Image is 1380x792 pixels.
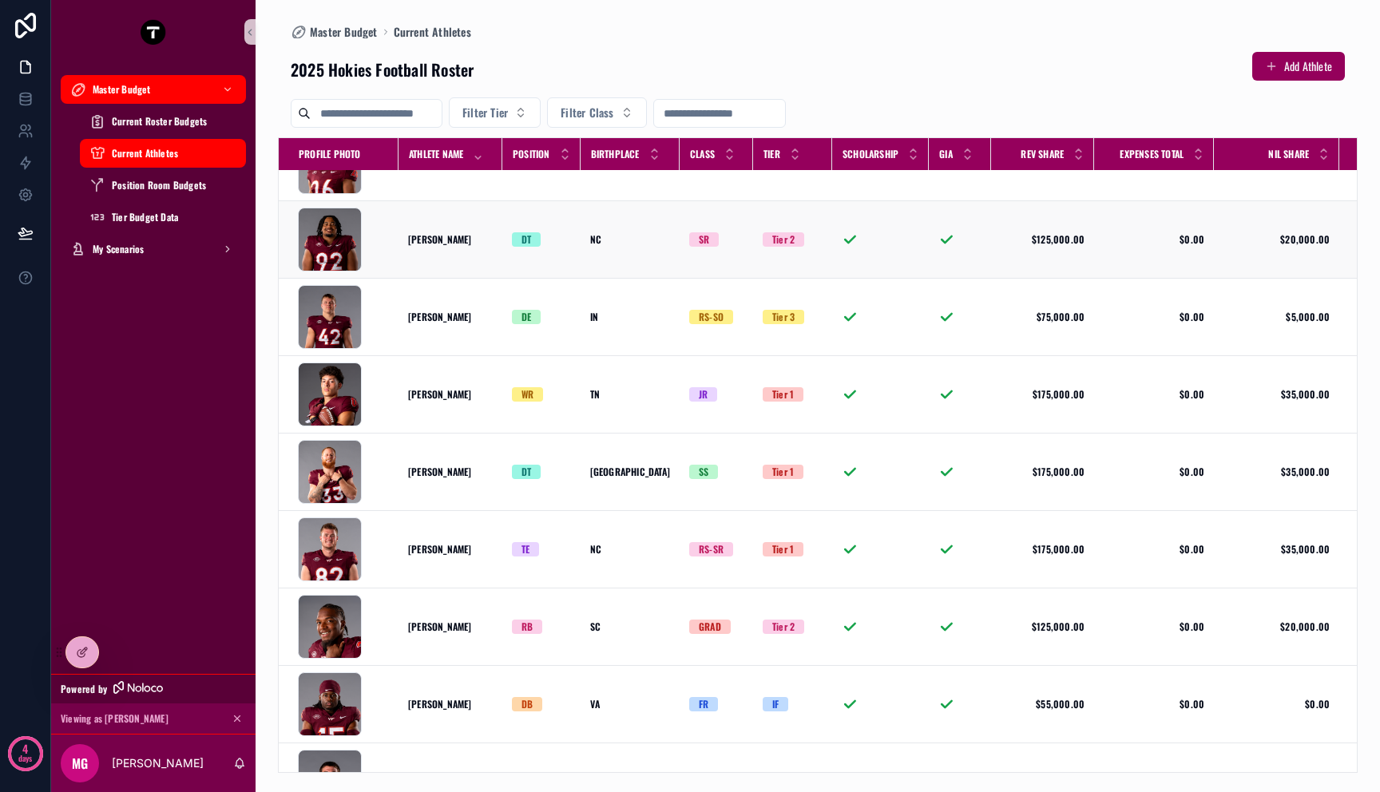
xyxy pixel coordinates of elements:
[512,620,571,634] a: RB
[1120,148,1184,160] span: Expenses Total
[112,755,204,771] p: [PERSON_NAME]
[699,465,708,479] div: SS
[310,24,378,40] span: Master Budget
[93,83,151,96] span: Master Budget
[763,620,823,634] a: Tier 2
[513,148,550,160] span: Position
[689,310,744,324] a: RS-SO
[590,698,670,711] a: VA
[512,232,571,247] a: DT
[291,24,378,40] a: Master Budget
[1104,311,1204,323] a: $0.00
[408,233,472,246] span: [PERSON_NAME]
[590,388,670,401] a: TN
[61,712,169,725] span: Viewing as [PERSON_NAME]
[772,542,794,556] div: Tier 1
[299,148,361,160] span: Profile Photo
[939,148,953,160] span: GIA
[408,465,472,478] span: [PERSON_NAME]
[512,387,571,402] a: WR
[512,542,571,556] a: TE
[763,465,823,479] a: Tier 1
[763,310,823,324] a: Tier 3
[763,232,823,247] a: Tier 2
[1001,465,1085,478] a: $175,000.00
[1268,148,1309,160] span: NIL Share
[18,747,33,770] p: days
[590,620,601,633] span: SC
[1223,698,1330,711] span: $0.00
[561,105,613,121] span: Filter Class
[699,620,721,634] div: GRAD
[1001,543,1085,556] a: $175,000.00
[1104,620,1204,633] a: $0.00
[590,311,598,323] span: IN
[591,148,640,160] span: Birthplace
[1001,388,1085,401] a: $175,000.00
[512,310,571,324] a: DE
[408,543,493,556] a: [PERSON_NAME]
[1223,388,1330,401] a: $35,000.00
[590,543,670,556] a: NC
[772,232,795,247] div: Tier 2
[408,620,493,633] a: [PERSON_NAME]
[1104,543,1204,556] a: $0.00
[93,243,144,255] span: My Scenarios
[408,388,472,401] span: [PERSON_NAME]
[521,542,529,556] div: TE
[772,310,795,324] div: Tier 3
[80,139,246,168] a: Current Athletes
[521,232,531,247] div: DT
[521,620,533,634] div: RB
[772,697,779,711] div: IF
[112,115,207,128] span: Current Roster Budgets
[112,147,178,160] span: Current Athletes
[590,233,601,246] span: NC
[521,310,531,324] div: DE
[408,698,472,711] span: [PERSON_NAME]
[521,465,531,479] div: DT
[547,97,646,128] button: Select Button
[699,697,708,711] div: FR
[1001,311,1085,323] span: $75,000.00
[51,674,256,703] a: Powered by
[699,310,724,324] div: RS-SO
[291,58,474,81] h1: 2025 Hokies Football Roster
[689,232,744,247] a: SR
[772,387,794,402] div: Tier 1
[763,148,780,160] span: Tier
[1021,148,1064,160] span: Rev Share
[22,741,28,757] p: 4
[141,19,166,45] img: App logo
[590,233,670,246] a: NC
[408,543,472,556] span: [PERSON_NAME]
[449,97,541,128] button: Select Button
[1223,233,1330,246] a: $20,000.00
[80,107,246,136] a: Current Roster Budgets
[408,698,493,711] a: [PERSON_NAME]
[72,754,88,773] span: MG
[1001,698,1085,711] a: $55,000.00
[1104,465,1204,478] a: $0.00
[689,465,744,479] a: SS
[462,105,508,121] span: Filter Tier
[699,232,709,247] div: SR
[1001,620,1085,633] span: $125,000.00
[763,387,823,402] a: Tier 1
[394,24,471,40] a: Current Athletes
[699,387,708,402] div: JR
[1104,233,1204,246] span: $0.00
[772,465,794,479] div: Tier 1
[1252,52,1345,81] button: Add Athlete
[1223,543,1330,556] span: $35,000.00
[408,465,493,478] a: [PERSON_NAME]
[1223,465,1330,478] span: $35,000.00
[112,179,206,192] span: Position Room Budgets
